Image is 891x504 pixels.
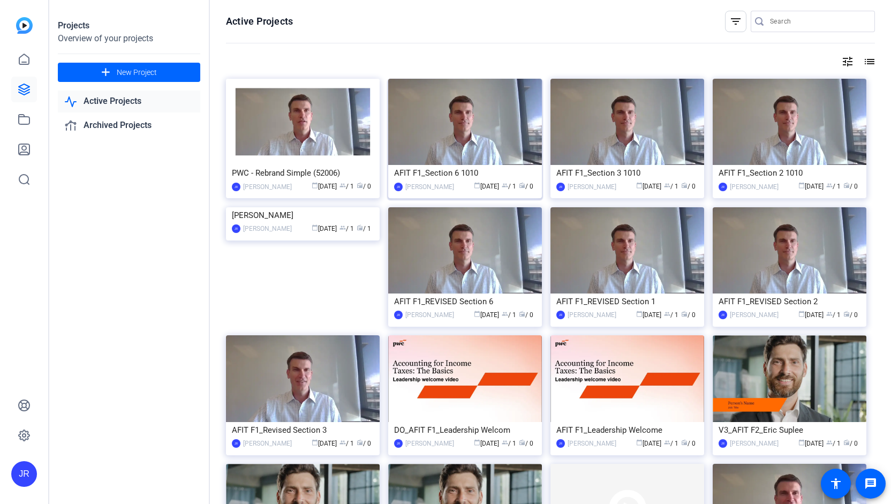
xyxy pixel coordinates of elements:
[312,182,318,189] span: calendar_today
[474,440,499,447] span: [DATE]
[568,182,616,192] div: [PERSON_NAME]
[556,183,565,191] div: JR
[502,311,516,319] span: / 1
[829,477,842,490] mat-icon: accessibility
[394,294,536,310] div: AFIT F1_REVISED Section 6
[99,66,112,79] mat-icon: add
[798,311,824,319] span: [DATE]
[226,15,293,28] h1: Active Projects
[394,311,403,319] div: JR
[394,422,536,438] div: DO_AFIT F1_Leadership Welcom
[58,63,200,82] button: New Project
[843,439,850,446] span: radio
[339,183,354,190] span: / 1
[394,183,403,191] div: JR
[232,165,374,181] div: PWC - Rebrand Simple (52006)
[798,439,805,446] span: calendar_today
[770,15,866,28] input: Search
[843,311,858,319] span: / 0
[243,182,292,192] div: [PERSON_NAME]
[636,183,661,190] span: [DATE]
[681,311,688,317] span: radio
[339,440,354,447] span: / 1
[394,439,403,448] div: JR
[862,55,875,68] mat-icon: list
[243,438,292,449] div: [PERSON_NAME]
[843,183,858,190] span: / 0
[519,440,533,447] span: / 0
[664,182,670,189] span: group
[636,311,661,319] span: [DATE]
[864,477,877,490] mat-icon: message
[843,182,850,189] span: radio
[826,182,833,189] span: group
[474,311,480,317] span: calendar_today
[719,294,860,310] div: AFIT F1_REVISED Section 2
[519,311,533,319] span: / 0
[394,165,536,181] div: AFIT F1_Section 6 1010
[636,440,661,447] span: [DATE]
[664,439,670,446] span: group
[730,182,779,192] div: [PERSON_NAME]
[568,438,616,449] div: [PERSON_NAME]
[826,183,841,190] span: / 1
[232,422,374,438] div: AFIT F1_Revised Section 3
[58,91,200,112] a: Active Projects
[519,183,533,190] span: / 0
[502,183,516,190] span: / 1
[357,182,363,189] span: radio
[719,165,860,181] div: AFIT F1_Section 2 1010
[681,440,696,447] span: / 0
[519,311,525,317] span: radio
[730,438,779,449] div: [PERSON_NAME]
[339,224,346,231] span: group
[841,55,854,68] mat-icon: tune
[232,224,240,233] div: JR
[502,440,516,447] span: / 1
[58,115,200,137] a: Archived Projects
[232,439,240,448] div: JR
[232,183,240,191] div: JR
[826,440,841,447] span: / 1
[568,310,616,320] div: [PERSON_NAME]
[664,311,670,317] span: group
[664,311,678,319] span: / 1
[826,311,841,319] span: / 1
[312,225,337,232] span: [DATE]
[719,311,727,319] div: JR
[58,32,200,45] div: Overview of your projects
[16,17,33,34] img: blue-gradient.svg
[843,440,858,447] span: / 0
[474,183,499,190] span: [DATE]
[730,310,779,320] div: [PERSON_NAME]
[339,182,346,189] span: group
[405,438,454,449] div: [PERSON_NAME]
[826,311,833,317] span: group
[357,183,371,190] span: / 0
[312,183,337,190] span: [DATE]
[719,439,727,448] div: JR
[357,224,363,231] span: radio
[405,182,454,192] div: [PERSON_NAME]
[681,439,688,446] span: radio
[243,223,292,234] div: [PERSON_NAME]
[357,225,371,232] span: / 1
[719,183,727,191] div: JR
[405,310,454,320] div: [PERSON_NAME]
[556,422,698,438] div: AFIT F1_Leadership Welcome
[681,311,696,319] span: / 0
[664,183,678,190] span: / 1
[58,19,200,32] div: Projects
[556,294,698,310] div: AFIT F1_REVISED Section 1
[357,439,363,446] span: radio
[232,207,374,223] div: [PERSON_NAME]
[117,67,157,78] span: New Project
[357,440,371,447] span: / 0
[636,182,643,189] span: calendar_today
[636,311,643,317] span: calendar_today
[556,311,565,319] div: JR
[519,182,525,189] span: radio
[798,440,824,447] span: [DATE]
[664,440,678,447] span: / 1
[474,182,480,189] span: calendar_today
